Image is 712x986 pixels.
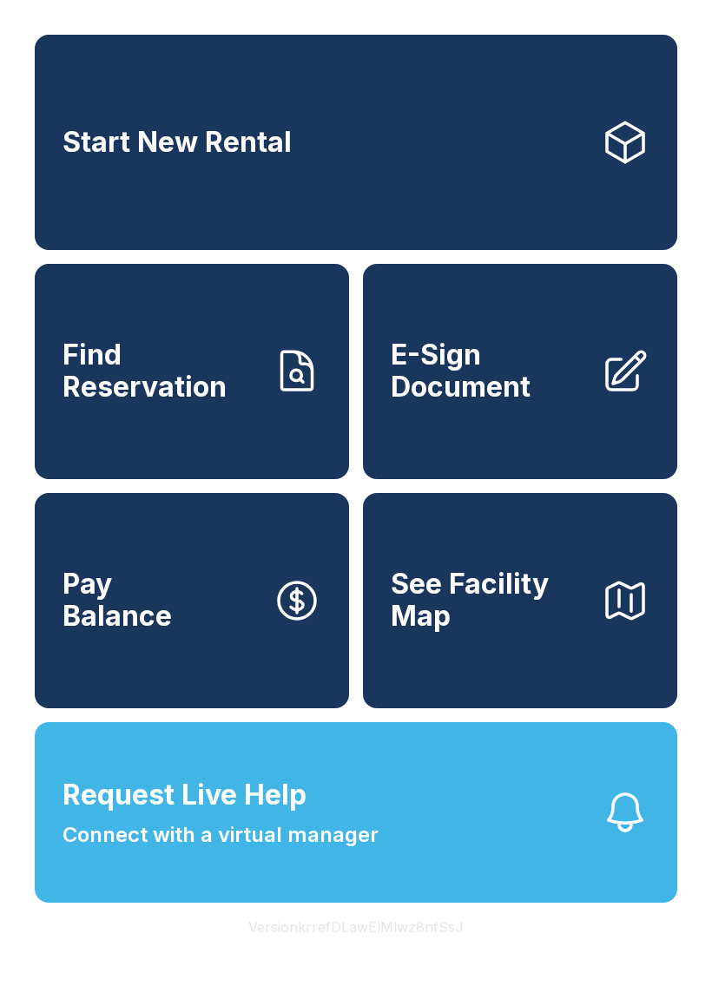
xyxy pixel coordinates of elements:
button: PayBalance [35,493,349,708]
button: Request Live HelpConnect with a virtual manager [35,722,677,903]
span: Connect with a virtual manager [63,819,379,851]
span: Request Live Help [63,774,307,816]
a: Find Reservation [35,264,349,479]
span: Pay Balance [63,569,172,632]
button: See Facility Map [363,493,677,708]
span: Find Reservation [63,339,259,403]
a: Start New Rental [35,35,677,250]
span: E-Sign Document [391,339,587,403]
span: Start New Rental [63,127,292,159]
button: VersionkrrefDLawElMlwz8nfSsJ [234,903,478,951]
span: See Facility Map [391,569,587,632]
a: E-Sign Document [363,264,677,479]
